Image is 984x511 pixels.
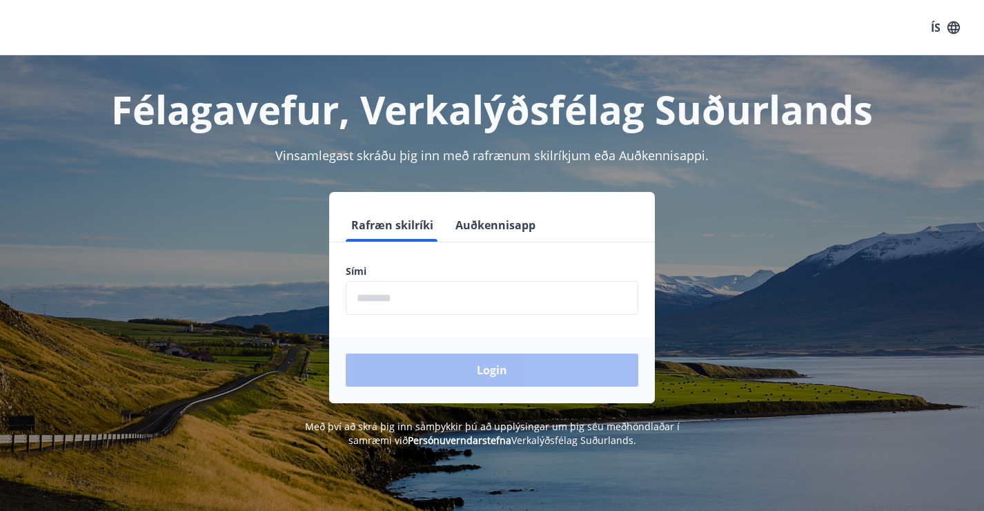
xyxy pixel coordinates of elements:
h1: Félagavefur, Verkalýðsfélag Suðurlands [17,83,967,135]
a: Persónuverndarstefna [408,434,511,447]
span: Með því að skrá þig inn samþykkir þú að upplýsingar um þig séu meðhöndlaðar í samræmi við Verkalý... [305,420,680,447]
button: ÍS [923,15,967,40]
label: Sími [346,264,638,278]
button: Auðkennisapp [450,209,541,242]
span: Vinsamlegast skráðu þig inn með rafrænum skilríkjum eða Auðkennisappi. [275,147,709,164]
button: Rafræn skilríki [346,209,439,242]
